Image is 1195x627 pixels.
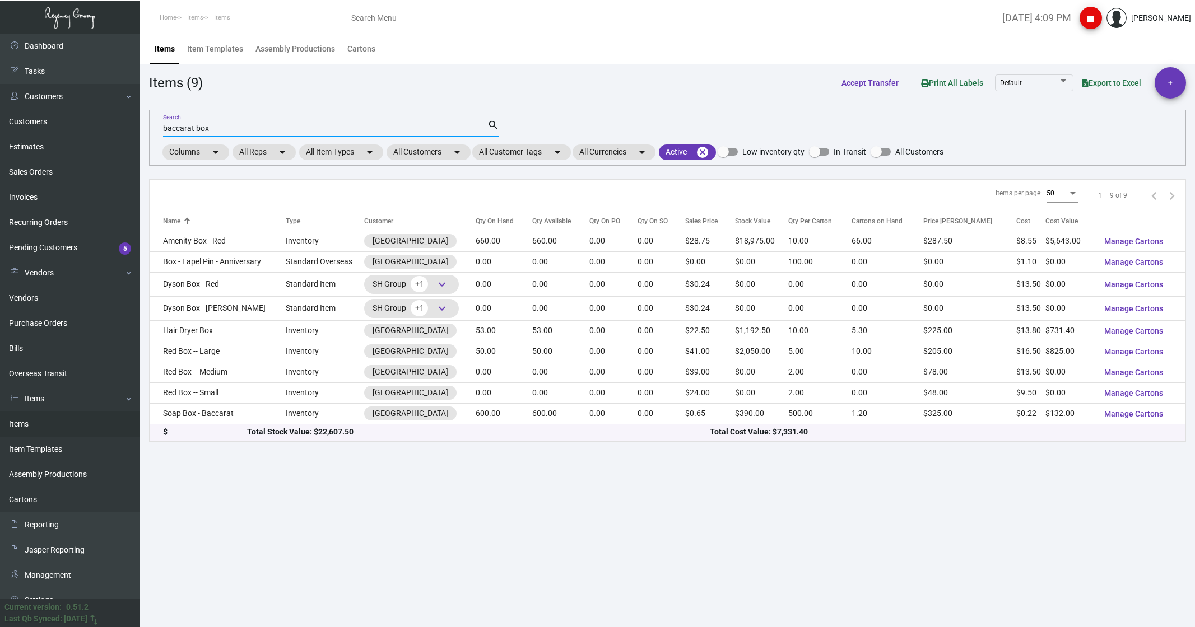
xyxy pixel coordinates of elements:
div: Type [286,216,364,226]
td: $2,050.00 [735,341,788,362]
td: $390.00 [735,403,788,424]
span: Items [214,14,230,21]
td: $28.75 [685,231,735,251]
div: Qty Available [532,216,589,226]
td: $78.00 [923,362,1016,382]
td: Amenity Box - Red [150,231,286,251]
div: Qty On Hand [476,216,514,226]
td: $18,975.00 [735,231,788,251]
td: 0.00 [638,272,685,296]
span: keyboard_arrow_down [435,302,449,315]
td: $325.00 [923,403,1016,424]
td: $0.00 [685,251,735,272]
span: Accept Transfer [841,78,899,87]
div: Stock Value [735,216,788,226]
td: 500.00 [788,403,852,424]
mat-icon: arrow_drop_down [551,146,564,159]
td: $0.00 [1045,362,1095,382]
span: 50 [1047,189,1054,197]
td: $0.00 [1045,272,1095,296]
td: 5.30 [852,320,923,341]
div: Price [PERSON_NAME] [923,216,992,226]
td: 0.00 [589,320,638,341]
td: $0.00 [923,251,1016,272]
td: $0.00 [735,362,788,382]
td: $0.00 [1045,382,1095,403]
td: 100.00 [788,251,852,272]
div: Qty Per Carton [788,216,832,226]
div: Assembly Productions [255,43,335,55]
td: Dyson Box - [PERSON_NAME] [150,296,286,320]
td: $16.50 [1016,341,1045,362]
span: + [1168,67,1173,99]
div: Cost Value [1045,216,1078,226]
td: Standard Item [286,272,364,296]
td: $39.00 [685,362,735,382]
td: $13.50 [1016,272,1045,296]
td: 0.00 [476,251,532,272]
td: 53.00 [476,320,532,341]
td: 2.00 [788,382,852,403]
td: $41.00 [685,341,735,362]
button: Manage Cartons [1095,252,1172,272]
td: Standard Overseas [286,251,364,272]
td: 600.00 [532,403,589,424]
td: Box - Lapel Pin - Anniversary [150,251,286,272]
div: $ [163,426,247,438]
td: $48.00 [923,382,1016,403]
div: [GEOGRAPHIC_DATA] [373,325,448,336]
div: Cost [1016,216,1045,226]
td: Dyson Box - Red [150,272,286,296]
button: Manage Cartons [1095,383,1172,403]
button: Manage Cartons [1095,362,1172,382]
td: 0.00 [589,341,638,362]
div: Stock Value [735,216,770,226]
div: [GEOGRAPHIC_DATA] [373,235,448,247]
span: +1 [411,300,428,316]
td: $132.00 [1045,403,1095,424]
mat-icon: arrow_drop_down [276,146,289,159]
div: Items per page: [996,188,1042,198]
td: 0.00 [532,362,589,382]
td: $0.65 [685,403,735,424]
button: Export to Excel [1073,73,1150,93]
div: Qty On PO [589,216,620,226]
div: Cartons on Hand [852,216,923,226]
th: Customer [364,211,476,231]
div: SH Group [373,300,450,317]
button: Manage Cartons [1095,404,1172,424]
td: 0.00 [852,272,923,296]
mat-chip: All Item Types [299,144,383,160]
td: 0.00 [476,362,532,382]
td: 660.00 [476,231,532,251]
td: 0.00 [476,296,532,320]
label: [DATE] 4:09 PM [1002,11,1071,25]
td: 10.00 [788,231,852,251]
td: 0.00 [638,341,685,362]
mat-chip: All Customer Tags [472,144,571,160]
td: $8.55 [1016,231,1045,251]
td: $0.00 [735,296,788,320]
div: Qty On SO [638,216,668,226]
mat-chip: All Reps [233,144,296,160]
div: Item Templates [187,43,243,55]
div: Items (9) [149,73,203,93]
div: Cost Value [1045,216,1095,226]
td: 0.00 [476,382,532,403]
td: Inventory [286,362,364,382]
td: $287.50 [923,231,1016,251]
td: $13.50 [1016,296,1045,320]
button: Print All Labels [912,73,992,93]
td: 0.00 [589,403,638,424]
div: [GEOGRAPHIC_DATA] [373,366,448,378]
td: Inventory [286,231,364,251]
td: $24.00 [685,382,735,403]
td: $0.22 [1016,403,1045,424]
td: $30.24 [685,296,735,320]
div: 1 – 9 of 9 [1098,190,1127,200]
td: $0.00 [923,272,1016,296]
td: 0.00 [788,296,852,320]
td: $13.80 [1016,320,1045,341]
td: 0.00 [852,362,923,382]
div: Name [163,216,180,226]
